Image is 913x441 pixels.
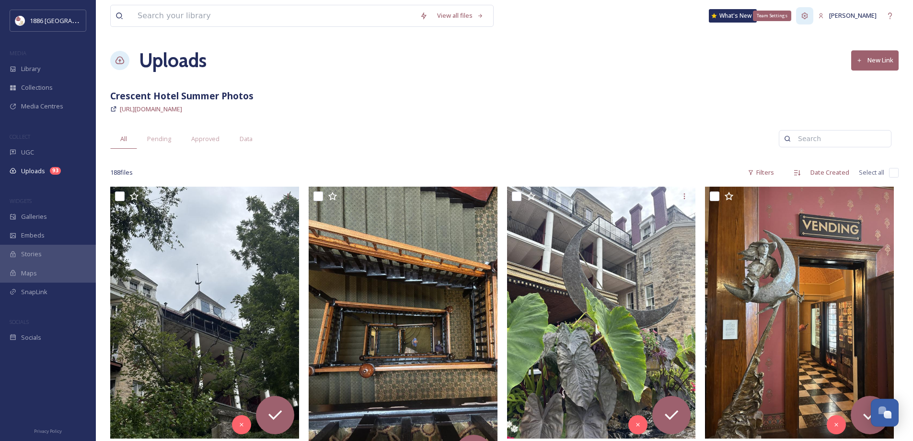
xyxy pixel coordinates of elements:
span: All [120,134,127,143]
strong: Crescent Hotel Summer Photos [110,89,254,102]
a: View all files [432,6,488,25]
img: ext_1756672603.837359_Paige.snodgrass12@yahoo.com-IMG_8211.jpeg [110,187,299,439]
div: Date Created [806,163,854,182]
span: Embeds [21,231,45,240]
span: Socials [21,333,41,342]
span: Data [240,134,253,143]
span: MEDIA [10,49,26,57]
span: Collections [21,83,53,92]
a: Uploads [139,46,207,75]
span: UGC [21,148,34,157]
div: 93 [50,167,61,175]
input: Search your library [133,5,415,26]
a: [PERSON_NAME] [813,6,881,25]
span: [URL][DOMAIN_NAME] [120,105,182,113]
a: [URL][DOMAIN_NAME] [120,103,182,115]
span: 1886 [GEOGRAPHIC_DATA] [30,16,105,25]
span: 188 file s [110,168,133,177]
img: ext_1756672507.805706_Paige.snodgrass12@yahoo.com-IMG_8176.jpeg [507,187,696,439]
a: What's New [709,9,757,23]
span: SOCIALS [10,318,29,325]
img: ext_1756672507.805718_Paige.snodgrass12@yahoo.com-IMG_8181.jpeg [705,187,894,439]
button: New Link [851,50,899,70]
div: Team Settings [753,11,791,21]
span: [PERSON_NAME] [829,11,877,20]
span: Pending [147,134,171,143]
span: WIDGETS [10,197,32,204]
span: Uploads [21,167,45,176]
a: Team Settings [796,7,813,24]
span: Media Centres [21,102,63,111]
span: SnapLink [21,287,47,297]
span: Privacy Policy [34,428,62,434]
span: Library [21,64,40,73]
span: Select all [859,168,884,177]
span: Maps [21,269,37,278]
span: Galleries [21,212,47,221]
span: Approved [191,134,220,143]
span: COLLECT [10,133,30,140]
img: logos.png [15,16,25,25]
div: Filters [743,163,779,182]
span: Stories [21,250,42,259]
button: Open Chat [871,399,899,427]
a: Privacy Policy [34,425,62,436]
input: Search [793,129,886,148]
